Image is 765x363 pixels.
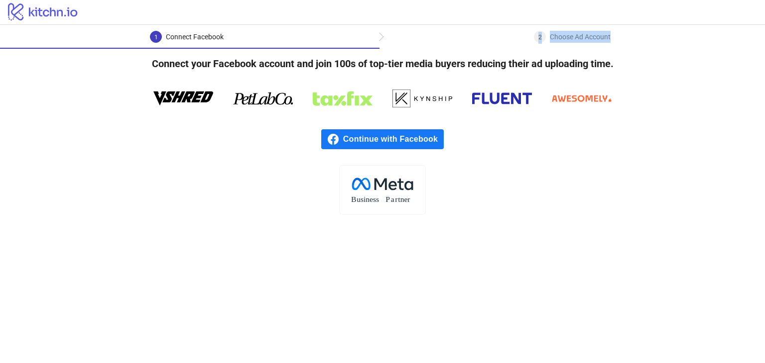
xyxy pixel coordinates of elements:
[357,195,379,203] tspan: usiness
[398,195,410,203] tspan: tner
[538,34,542,41] span: 2
[385,195,390,203] tspan: P
[550,31,611,43] div: Choose Ad Account
[136,49,630,79] h4: Connect your Facebook account and join 100s of top-tier media buyers reducing their ad uploading ...
[395,195,398,203] tspan: r
[343,129,444,149] span: Continue with Facebook
[321,129,444,149] a: Continue with Facebook
[166,31,224,43] div: Connect Facebook
[351,195,356,203] tspan: B
[391,195,394,203] tspan: a
[154,34,158,41] span: 1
